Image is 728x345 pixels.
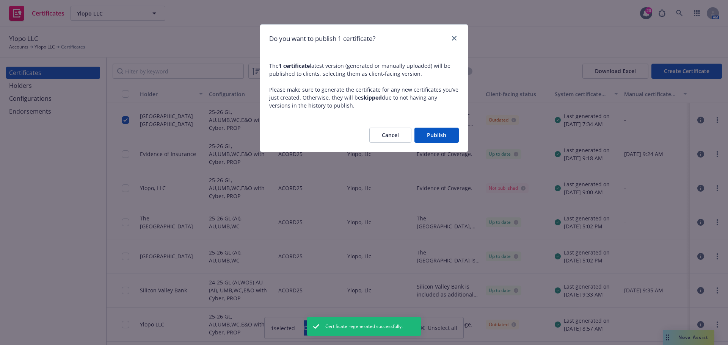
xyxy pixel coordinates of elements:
h1: Do you want to publish 1 certificate? [269,34,375,44]
span: Certificate regenerated successfully. [325,323,403,330]
p: The latest version (generated or manually uploaded) will be published to clients, selecting them ... [269,62,459,78]
button: Publish [414,128,459,143]
b: 1 certificate [279,62,310,69]
b: skipped [361,94,382,101]
p: Please make sure to generate the certificate for any new certificates you’ve just created. Otherw... [269,86,459,109]
button: Cancel [369,128,411,143]
a: close [450,34,459,43]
